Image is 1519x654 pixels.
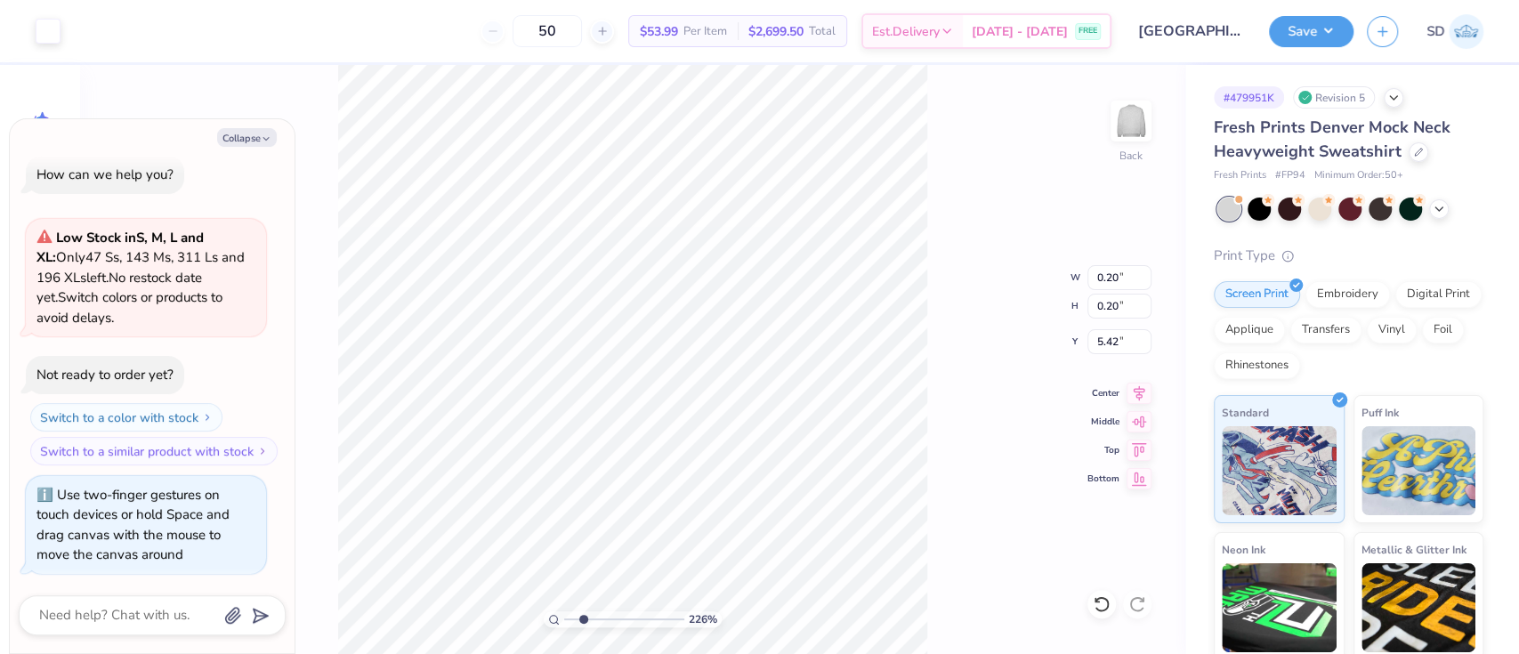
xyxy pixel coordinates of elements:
[1314,168,1403,183] span: Minimum Order: 50 +
[1222,563,1337,652] img: Neon Ink
[36,166,174,183] div: How can we help you?
[748,22,804,41] span: $2,699.50
[36,229,245,327] span: Only 47 Ss, 143 Ms, 311 Ls and 196 XLs left. Switch colors or products to avoid delays.
[1275,168,1305,183] span: # FP94
[1367,317,1417,343] div: Vinyl
[1214,86,1284,109] div: # 479951K
[1426,14,1483,49] a: SD
[1395,281,1482,308] div: Digital Print
[1079,25,1097,37] span: FREE
[1087,387,1119,400] span: Center
[1087,416,1119,428] span: Middle
[1119,148,1143,164] div: Back
[872,22,940,41] span: Est. Delivery
[36,269,202,307] span: No restock date yet.
[1361,540,1466,559] span: Metallic & Glitter Ink
[257,446,268,456] img: Switch to a similar product with stock
[1222,540,1265,559] span: Neon Ink
[972,22,1068,41] span: [DATE] - [DATE]
[1305,281,1390,308] div: Embroidery
[1449,14,1483,49] img: Sparsh Drolia
[640,22,678,41] span: $53.99
[689,611,717,627] span: 226 %
[30,403,222,432] button: Switch to a color with stock
[202,412,213,423] img: Switch to a color with stock
[1222,426,1337,515] img: Standard
[809,22,836,41] span: Total
[217,128,277,147] button: Collapse
[36,486,230,564] div: Use two-finger gestures on touch devices or hold Space and drag canvas with the mouse to move the...
[1087,444,1119,456] span: Top
[1214,317,1285,343] div: Applique
[36,229,204,267] strong: Low Stock in S, M, L and XL :
[36,366,174,384] div: Not ready to order yet?
[1361,403,1399,422] span: Puff Ink
[1290,317,1361,343] div: Transfers
[1113,103,1149,139] img: Back
[1214,168,1266,183] span: Fresh Prints
[1087,472,1119,485] span: Bottom
[513,15,582,47] input: – –
[1125,13,1256,49] input: Untitled Design
[1214,117,1450,162] span: Fresh Prints Denver Mock Neck Heavyweight Sweatshirt
[1361,426,1476,515] img: Puff Ink
[1214,352,1300,379] div: Rhinestones
[1222,403,1269,422] span: Standard
[1214,281,1300,308] div: Screen Print
[1269,16,1353,47] button: Save
[1293,86,1375,109] div: Revision 5
[1214,246,1483,266] div: Print Type
[30,437,278,465] button: Switch to a similar product with stock
[683,22,727,41] span: Per Item
[1361,563,1476,652] img: Metallic & Glitter Ink
[1422,317,1464,343] div: Foil
[1426,21,1444,42] span: SD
